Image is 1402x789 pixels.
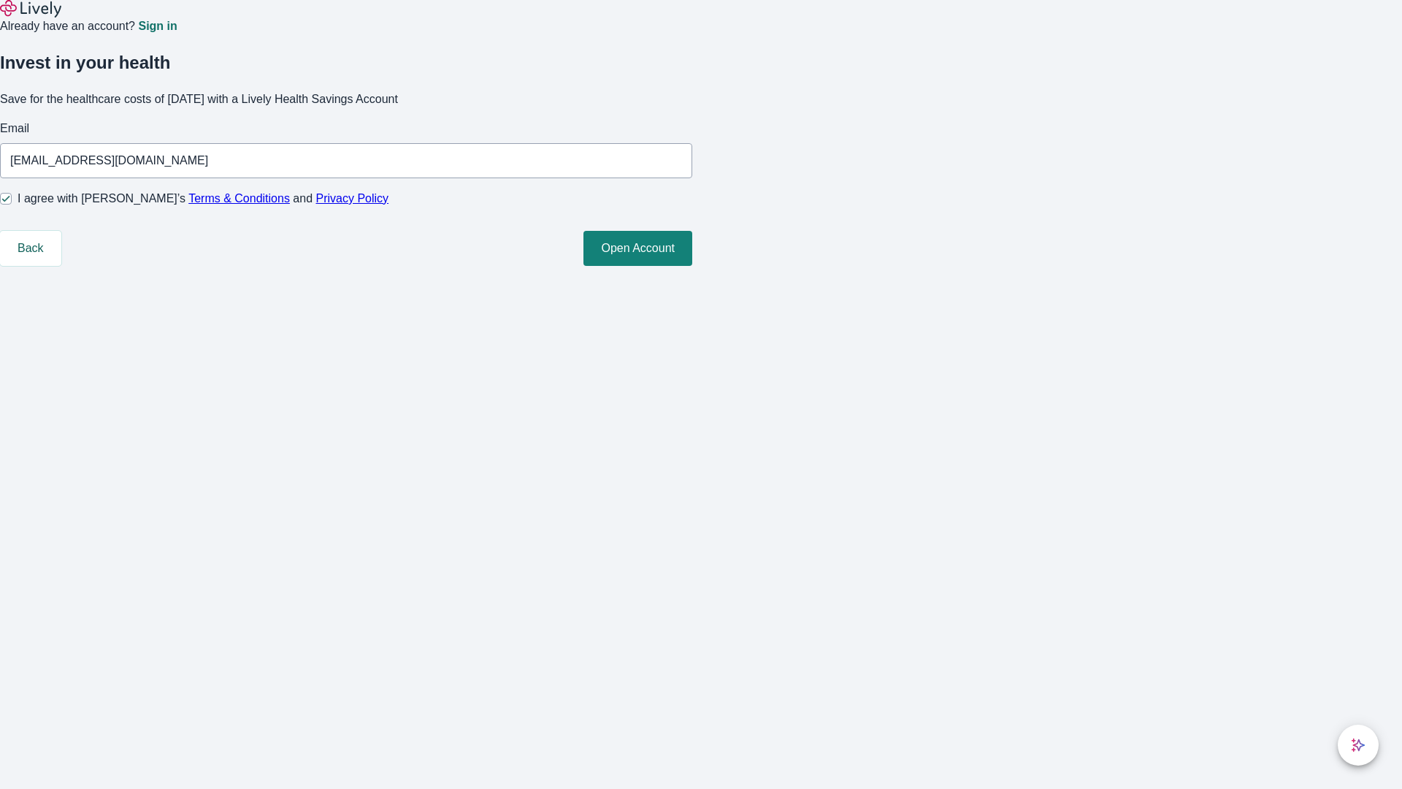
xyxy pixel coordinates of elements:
button: Open Account [583,231,692,266]
a: Sign in [138,20,177,32]
svg: Lively AI Assistant [1351,738,1365,752]
span: I agree with [PERSON_NAME]’s and [18,190,388,207]
button: chat [1338,725,1379,766]
a: Privacy Policy [316,192,389,205]
a: Terms & Conditions [188,192,290,205]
